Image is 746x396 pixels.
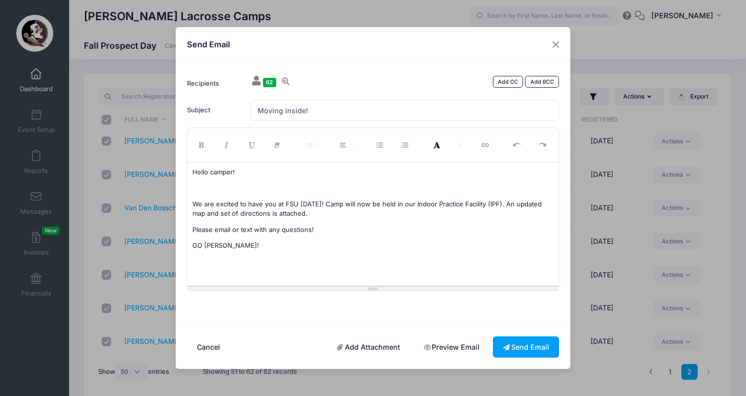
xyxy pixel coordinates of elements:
span: 62 [263,78,276,87]
button: Send Email [493,336,559,358]
button: Recent Color [425,131,450,160]
a: Add Attachment [327,336,410,358]
button: Remove Font Style (⌘+\) [265,131,291,160]
button: Undo (⌘+Z) [505,131,531,160]
button: Underline (⌘+U) [240,131,266,160]
button: Unordered list (⌘+⇧+NUM7) [368,131,394,160]
p: Hello camper! [192,167,554,177]
input: Subject [251,100,559,121]
a: Add BCC [525,76,559,88]
button: Cancel [187,336,230,358]
p: We are excited to have you at FSU [DATE]! Camp will now be held in our Indoor Practice Facility (... [192,199,554,219]
label: Recipients [182,73,246,94]
a: Add CC [493,76,523,88]
h4: Send Email [187,38,230,50]
span: 13 [306,141,312,149]
div: Resize [187,286,559,291]
button: Link (⌘+K) [473,131,499,160]
button: More Color [450,131,467,160]
button: Redo (⌘+⇧+Z) [530,131,556,160]
p: Please email or text with any questions! [192,225,554,235]
button: Bold (⌘+B) [190,131,216,160]
button: Font Size [297,131,325,160]
button: Paragraph [332,131,362,160]
p: GO [PERSON_NAME]! [192,241,554,251]
label: Subject [182,100,246,121]
button: Italic (⌘+I) [215,131,241,160]
button: Close [547,35,565,53]
a: Preview Email [413,336,489,358]
button: Ordered list (⌘+⇧+NUM8) [393,131,419,160]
